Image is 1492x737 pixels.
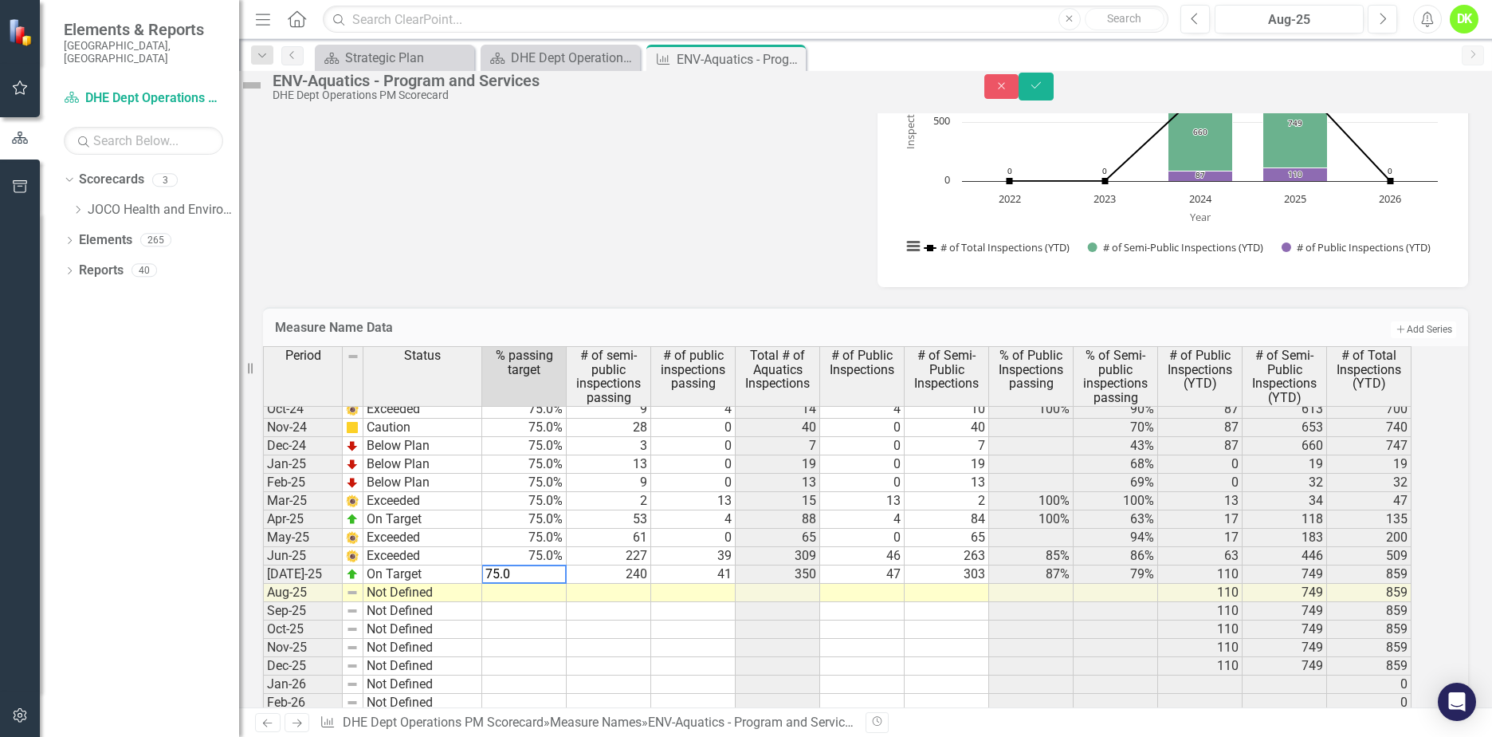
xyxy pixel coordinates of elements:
td: 13 [736,474,820,492]
a: JOCO Health and Environment [88,201,239,219]
text: 0 [1007,165,1012,176]
td: Oct-24 [263,400,343,419]
td: 75.0% [482,455,567,474]
td: 0 [1158,455,1243,474]
td: 118 [1243,510,1327,529]
img: JpT6s+e4AmW+dy7Pk4GTKe+Wf9TP8P3oC8sjWicOEAAAAASUVORK5CYII= [346,495,359,507]
button: Show # of Public Inspections (YTD) [1282,240,1431,254]
text: 0 [1388,165,1392,176]
a: Elements [79,231,132,250]
td: Dec-24 [263,437,343,455]
td: Below Plan [363,455,482,474]
span: Status [404,349,441,363]
span: Total # of Aquatics Inspections [739,349,816,391]
td: 65 [905,529,989,547]
td: 2 [905,492,989,510]
td: 859 [1327,602,1412,621]
td: 13 [567,455,651,474]
div: DHE Dept Operations PM Scorecard [273,89,952,101]
span: # of Public Inspections [823,349,901,376]
img: cBAA0RP0Y6D5n+AAAAAElFTkSuQmCC [346,421,359,434]
td: 859 [1327,566,1412,584]
td: Exceeded [363,529,482,547]
text: 2024 [1189,191,1212,206]
td: 749 [1243,584,1327,602]
td: Sep-25 [263,602,343,621]
td: Not Defined [363,621,482,639]
text: 2022 [999,191,1021,206]
img: 8DAGhfEEPCf229AAAAAElFTkSuQmCC [346,678,359,691]
text: 110 [1288,168,1302,179]
td: 309 [736,547,820,566]
td: 303 [905,566,989,584]
td: 19 [905,455,989,474]
td: 75.0% [482,437,567,455]
svg: Interactive chart [893,32,1446,271]
td: 660 [1243,437,1327,455]
div: ENV-Aquatics - Program and Services [648,715,858,730]
td: Jan-26 [263,676,343,694]
div: Open Intercom Messenger [1438,683,1476,721]
td: 75.0% [482,419,567,437]
td: 69% [1074,474,1158,492]
td: Caution [363,419,482,437]
td: 0 [651,419,736,437]
td: Aug-25 [263,584,343,602]
text: Inspections [903,95,917,150]
td: 100% [989,400,1074,419]
td: 749 [1243,621,1327,639]
img: zOikAAAAAElFTkSuQmCC [346,513,359,526]
td: 9 [567,474,651,492]
td: 9 [567,400,651,419]
td: 0 [1327,676,1412,694]
td: 75.0% [482,474,567,492]
td: Nov-25 [263,639,343,657]
span: % of Public Inspections passing [992,349,1070,391]
img: TnMDeAgwAPMxUmUi88jYAAAAAElFTkSuQmCC [346,476,359,489]
td: 63 [1158,547,1243,566]
td: 859 [1327,621,1412,639]
td: 13 [820,492,905,510]
td: 65 [736,529,820,547]
td: 84 [905,510,989,529]
td: Below Plan [363,474,482,492]
a: DHE Dept Operations PM Scorecard [485,48,636,68]
text: 749 [1288,117,1302,128]
td: 0 [651,474,736,492]
td: Mar-25 [263,492,343,510]
td: Feb-26 [263,694,343,712]
small: [GEOGRAPHIC_DATA], [GEOGRAPHIC_DATA] [64,39,223,65]
span: # of Semi-Public Inspections [908,349,985,391]
input: Search Below... [64,127,223,155]
span: Search [1107,12,1141,25]
text: 0 [944,172,950,187]
td: 747 [1327,437,1412,455]
td: 40 [736,419,820,437]
td: 68% [1074,455,1158,474]
td: Exceeded [363,547,482,566]
td: 14 [736,400,820,419]
path: 2025, 749. # of Semi-Public Inspections (YTD). [1263,80,1328,168]
path: 2023, 0. # of Total Inspections (YTD). [1102,178,1109,184]
td: 41 [651,566,736,584]
td: 87 [1158,419,1243,437]
img: TnMDeAgwAPMxUmUi88jYAAAAAElFTkSuQmCC [346,439,359,452]
td: Not Defined [363,657,482,676]
td: 94% [1074,529,1158,547]
td: 63% [1074,510,1158,529]
text: 87 [1196,169,1205,180]
td: 19 [1327,455,1412,474]
td: 0 [651,529,736,547]
div: 265 [140,234,171,247]
img: 8DAGhfEEPCf229AAAAAElFTkSuQmCC [346,605,359,617]
td: 7 [905,437,989,455]
a: DHE Dept Operations PM Scorecard [343,715,544,730]
td: On Target [363,566,482,584]
td: 87 [1158,437,1243,455]
div: DHE Dept Operations PM Scorecard [511,48,636,68]
path: 2026, 0. # of Total Inspections (YTD). [1388,178,1394,184]
td: 7 [736,437,820,455]
td: Not Defined [363,584,482,602]
td: 75.0% [482,529,567,547]
td: 87 [1158,400,1243,419]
